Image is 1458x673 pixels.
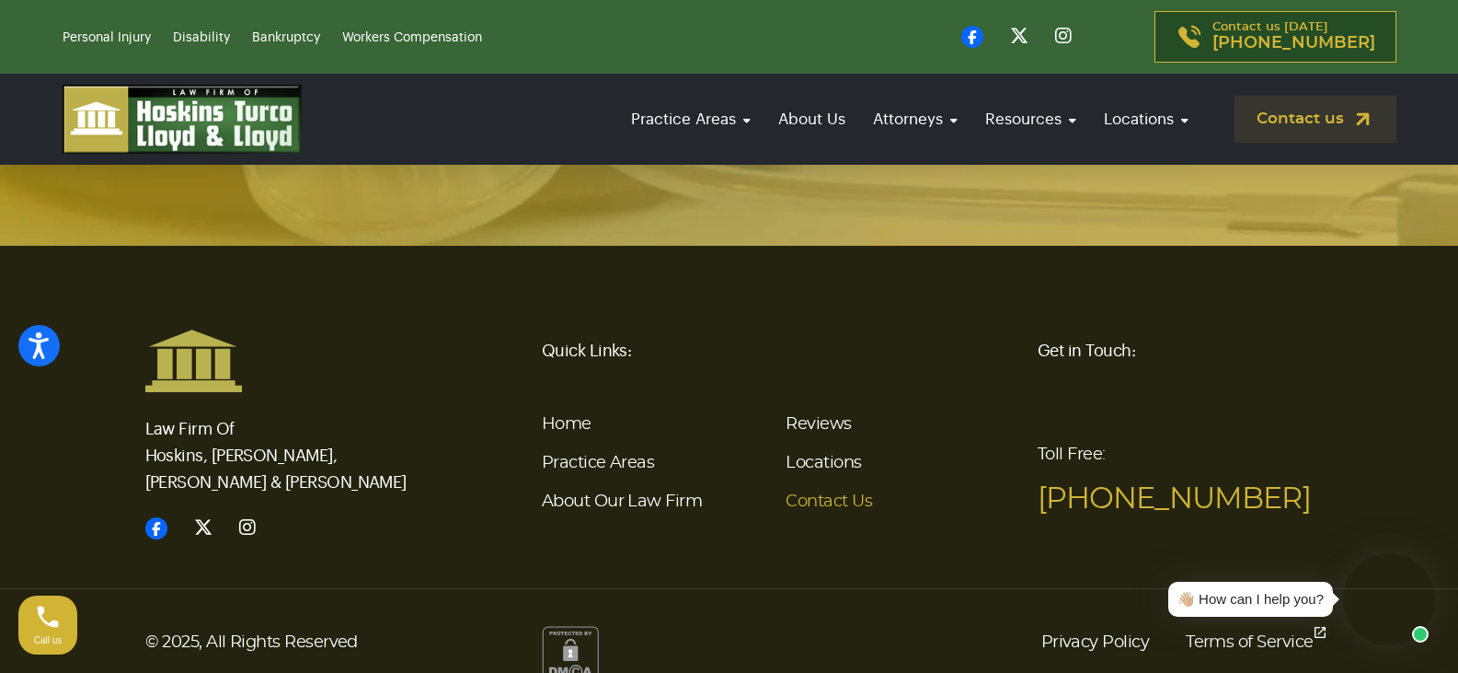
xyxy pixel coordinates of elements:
a: Practice Areas [542,455,654,471]
a: Contact us [DATE][PHONE_NUMBER] [1154,11,1396,63]
span: Call us [34,635,63,645]
a: Home [542,416,591,433]
span: [PHONE_NUMBER] [1212,34,1375,52]
a: Content Protection by DMCA.com [542,646,599,661]
a: Disability [173,31,230,44]
a: Contact us [1234,96,1396,143]
h6: Quick Links: [542,329,1016,373]
p: Toll Free: [1038,433,1314,521]
div: 👋🏼 How can I help you? [1177,589,1324,610]
a: Personal Injury [63,31,151,44]
a: [PHONE_NUMBER] [1038,484,1311,514]
a: Reviews [786,416,851,433]
img: Hoskins and Turco Logo [145,329,242,393]
a: Locations [786,455,861,471]
p: Law Firm Of Hoskins, [PERSON_NAME], [PERSON_NAME] & [PERSON_NAME] [145,393,421,496]
h6: Get in Touch: [1038,329,1314,373]
img: logo [63,85,302,154]
a: Open chat [1301,613,1339,652]
a: Resources [976,93,1085,145]
a: About Our Law Firm [542,493,702,510]
a: Locations [1095,93,1198,145]
a: Workers Compensation [342,31,482,44]
p: © 2025, All Rights Reserved [145,626,520,659]
a: Practice Areas [622,93,760,145]
a: Privacy Policy [1041,626,1149,659]
a: Contact Us [786,493,872,510]
a: Attorneys [864,93,967,145]
a: Bankruptcy [252,31,320,44]
p: Contact us [DATE] [1212,21,1375,52]
a: About Us [769,93,855,145]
